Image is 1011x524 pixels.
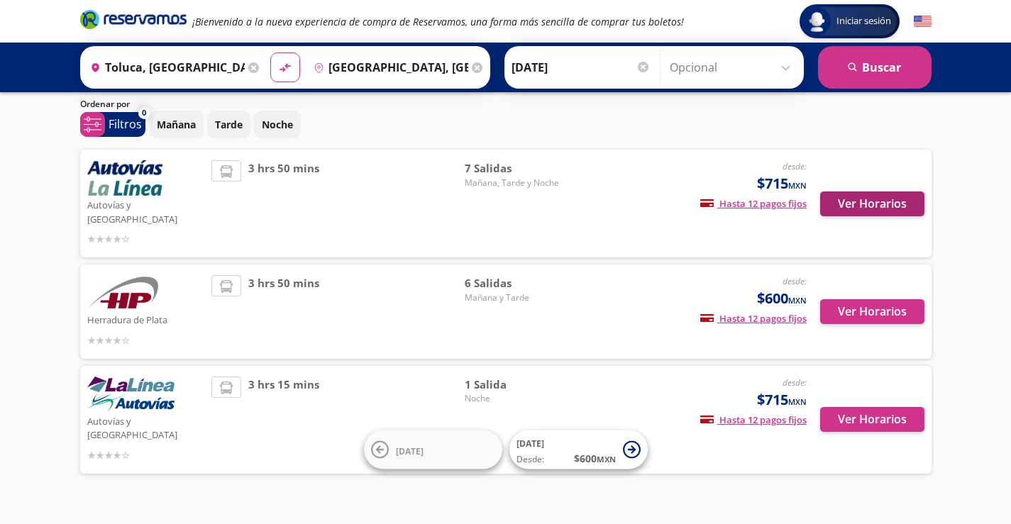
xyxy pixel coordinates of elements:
small: MXN [788,180,807,191]
span: Hasta 12 pagos fijos [700,413,807,426]
input: Buscar Origen [84,50,245,85]
small: MXN [788,396,807,407]
a: Brand Logo [80,9,187,34]
button: Mañana [149,111,204,138]
p: Mañana [157,117,196,132]
input: Elegir Fecha [512,50,651,85]
img: Autovías y La Línea [87,377,175,412]
button: Ver Horarios [820,191,924,216]
input: Opcional [670,50,797,85]
span: $600 [757,288,807,309]
img: Autovías y La Línea [87,160,162,196]
span: Iniciar sesión [831,14,897,28]
span: 3 hrs 50 mins [248,275,319,348]
p: Herradura de Plata [87,311,205,328]
img: Herradura de Plata [87,275,158,311]
span: 3 hrs 15 mins [248,377,319,463]
span: $ 600 [574,451,616,466]
p: Filtros [109,116,142,133]
small: MXN [597,454,616,464]
input: Buscar Destino [308,50,468,85]
p: Ordenar por [80,98,130,111]
button: 0Filtros [80,112,145,137]
span: [DATE] [516,437,544,450]
p: Autovías y [GEOGRAPHIC_DATA] [87,196,205,226]
span: Hasta 12 pagos fijos [700,197,807,210]
span: Hasta 12 pagos fijos [700,312,807,325]
span: Mañana, Tarde y Noche [465,177,564,189]
em: desde: [783,160,807,172]
span: 7 Salidas [465,160,564,177]
span: 0 [142,107,146,119]
small: MXN [788,295,807,306]
span: Desde: [516,453,544,466]
button: Noche [254,111,301,138]
em: desde: [783,275,807,287]
span: $715 [757,173,807,194]
button: Ver Horarios [820,407,924,432]
span: $715 [757,389,807,411]
button: Tarde [207,111,250,138]
span: 3 hrs 50 mins [248,160,319,247]
span: Noche [465,392,564,405]
em: ¡Bienvenido a la nueva experiencia de compra de Reservamos, una forma más sencilla de comprar tus... [192,15,684,28]
button: English [914,13,932,30]
p: Noche [262,117,293,132]
span: Mañana y Tarde [465,291,564,304]
p: Autovías y [GEOGRAPHIC_DATA] [87,412,205,442]
em: desde: [783,377,807,389]
button: [DATE]Desde:$600MXN [509,430,648,469]
span: 6 Salidas [465,275,564,291]
button: Ver Horarios [820,299,924,324]
span: 1 Salida [465,377,564,393]
button: [DATE] [364,430,502,469]
span: [DATE] [396,445,424,457]
i: Brand Logo [80,9,187,30]
button: Buscar [818,46,932,89]
p: Tarde [215,117,243,132]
